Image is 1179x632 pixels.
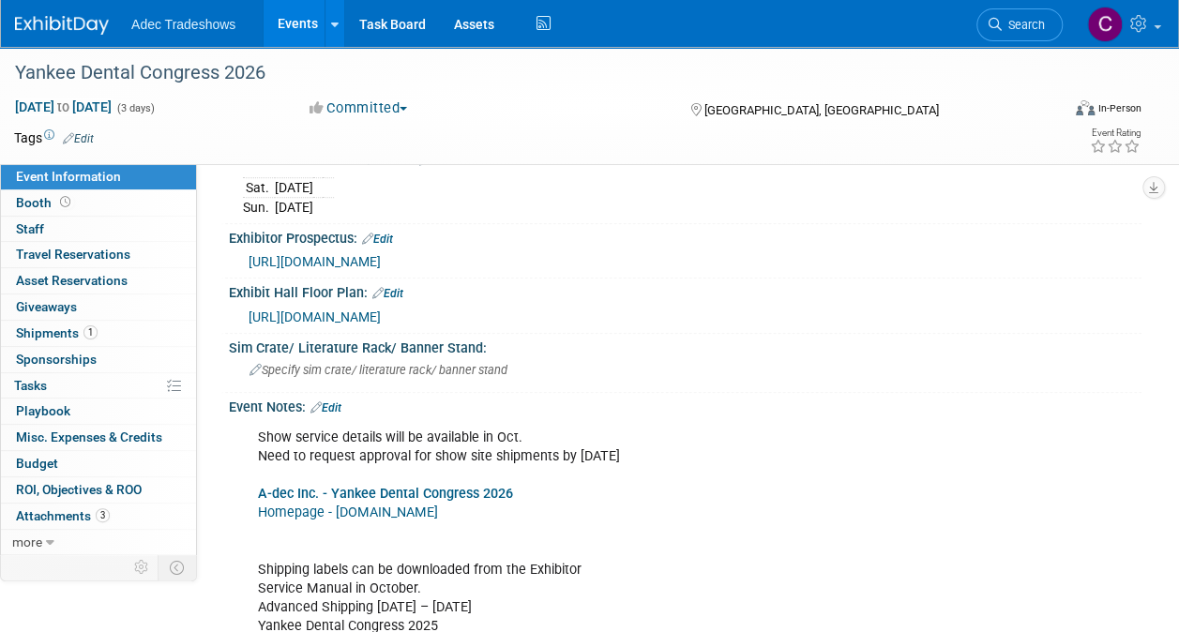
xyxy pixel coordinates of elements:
div: Event Notes: [229,393,1141,417]
button: Committed [303,98,415,118]
img: Format-Inperson.png [1076,100,1095,115]
span: Asset Reservations [16,273,128,288]
a: more [1,530,196,555]
td: Tags [14,128,94,147]
a: Sponsorships [1,347,196,372]
td: Sun. [243,197,275,217]
a: Shipments1 [1,321,196,346]
a: Edit [63,132,94,145]
span: Shipments [16,325,98,340]
a: Budget [1,451,196,476]
td: Sat. [243,177,275,197]
a: Edit [310,401,341,414]
div: Yankee Dental Congress 2026 [8,56,1045,90]
span: [DATE] [DATE] [14,98,113,115]
a: [URL][DOMAIN_NAME] [249,309,381,324]
img: ExhibitDay [15,16,109,35]
a: A-dec Inc. - Yankee Dental Congress 2026 [258,486,513,502]
a: [URL][DOMAIN_NAME] [249,254,381,269]
div: In-Person [1097,101,1141,115]
div: Exhibitor Prospectus: [229,224,1141,248]
span: Adec Tradeshows [131,17,235,32]
span: Search [1002,18,1045,32]
td: [DATE] [275,197,313,217]
span: Giveaways [16,299,77,314]
a: Staff [1,217,196,242]
span: Misc. Expenses & Credits [16,429,162,444]
a: Giveaways [1,294,196,320]
a: Tasks [1,373,196,399]
span: Tasks [14,378,47,393]
span: more [12,534,42,549]
a: Misc. Expenses & Credits [1,425,196,450]
span: (3 days) [115,102,155,114]
span: to [54,99,72,114]
td: Personalize Event Tab Strip [126,555,159,579]
span: Budget [16,456,58,471]
td: Toggle Event Tabs [159,555,197,579]
span: Attachments [16,508,110,523]
td: [DATE] [275,177,313,197]
span: Travel Reservations [16,247,130,262]
a: Travel Reservations [1,242,196,267]
div: Sim Crate/ Literature Rack/ Banner Stand: [229,334,1141,357]
div: Exhibit Hall Floor Plan: [229,278,1141,303]
span: Staff [16,221,44,236]
a: Booth [1,190,196,216]
a: Edit [372,287,403,300]
span: ROI, Objectives & ROO [16,482,142,497]
span: Sponsorships [16,352,97,367]
a: Search [976,8,1063,41]
a: Attachments3 [1,504,196,529]
img: Carol Schmidlin [1087,7,1123,42]
span: Specify sim crate/ literature rack/ banner stand [249,363,507,377]
span: 1 [83,325,98,339]
a: Edit [362,233,393,246]
span: [GEOGRAPHIC_DATA], [GEOGRAPHIC_DATA] [704,103,939,117]
span: Playbook [16,403,70,418]
span: Booth not reserved yet [56,195,74,209]
a: Playbook [1,399,196,424]
a: Asset Reservations [1,268,196,293]
span: Booth [16,195,74,210]
a: ROI, Objectives & ROO [1,477,196,503]
span: 3 [96,508,110,522]
div: Event Rating [1090,128,1141,138]
a: Homepage - [DOMAIN_NAME] [258,504,438,520]
a: Event Information [1,164,196,189]
span: Event Information [16,169,121,184]
div: Event Format [977,98,1141,126]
